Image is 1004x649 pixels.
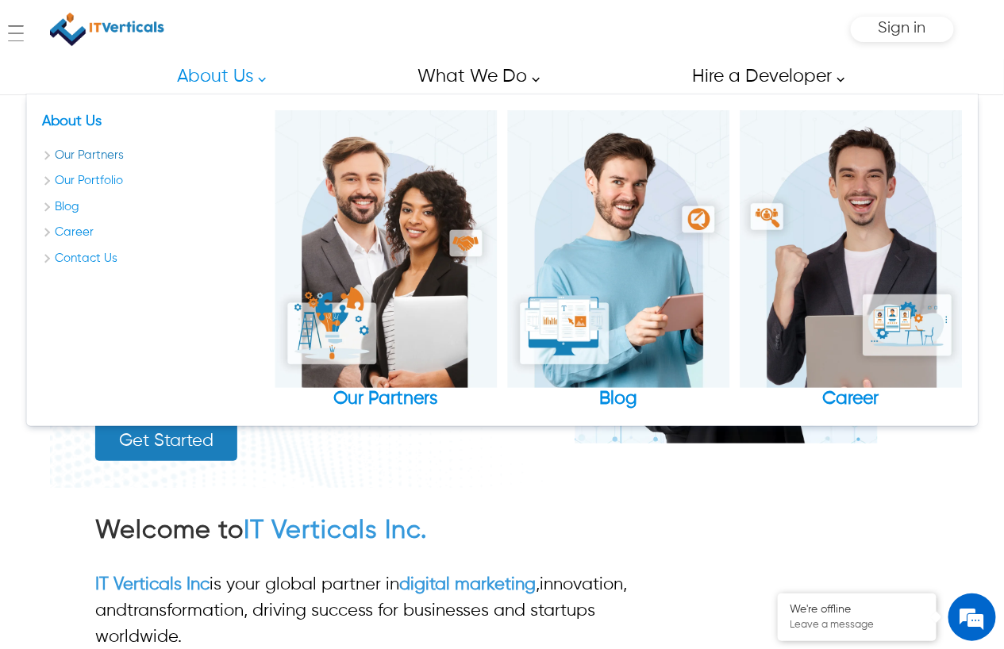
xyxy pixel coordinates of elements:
a: digital marketing [399,576,536,593]
div: Blog [507,388,729,410]
div: We're offline [790,603,925,616]
img: salesiqlogo_leal7QplfZFryJ6FIlVepeu7OftD7mt8q6exU6-34PB8prfIgodN67KcxXM9Y7JQ_.png [110,417,121,426]
a: Our Partners [42,147,264,165]
img: IT Verticals Inc [50,8,164,51]
span: We are offline. Please leave us a message. [33,200,277,360]
a: Blog [42,198,264,217]
div: Career [740,388,962,410]
a: IT Verticals Inc. [244,518,427,543]
div: Our Partners [275,388,497,410]
a: Contact Us [42,250,264,268]
a: Blog [507,110,729,410]
a: About Us [42,114,102,129]
a: Our Portfolio [42,172,264,190]
p: Leave a message [790,619,925,632]
a: Our Partners [275,110,497,410]
a: Career [740,110,962,410]
div: Leave a message [83,89,267,109]
a: IT Verticals Inc [95,576,210,593]
img: Blog [507,110,729,388]
span: innovation [540,576,623,593]
em: Driven by SalesIQ [125,416,202,427]
span: Sign in [879,20,926,36]
span: transformation [127,602,244,620]
em: Submit [233,489,288,510]
img: logo_Zg8I0qSkbAqR2WFHt3p6CTuqpyXMFPubPcD2OT02zFN43Cy9FUNNG3NEPhM_Q1qe_.png [27,95,67,104]
a: Career [42,224,264,242]
img: Career [740,110,962,388]
a: Get Started [95,421,237,461]
a: Sign in [879,25,926,35]
a: Hire a Developer [674,59,853,94]
a: About Us [159,59,275,94]
img: Our Partners [275,110,497,388]
textarea: Type your message and click 'Submit' [8,433,302,489]
div: Minimize live chat window [260,8,298,46]
a: What We Do [400,59,549,94]
h2: Welcome to [95,515,664,548]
